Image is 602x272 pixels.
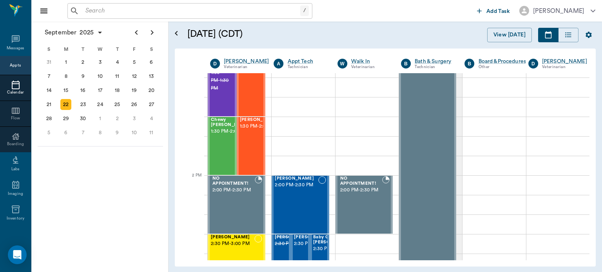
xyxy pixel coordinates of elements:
div: D [210,59,220,68]
div: Veterinarian [351,64,389,70]
div: Saturday, September 27, 2025 [146,99,157,110]
div: W [337,59,347,68]
div: Tuesday, October 7, 2025 [78,127,89,138]
span: 2:00 PM - 2:30 PM [340,186,383,194]
span: Chewy [PERSON_NAME] [211,117,250,128]
span: September [43,27,78,38]
span: NO APPOINTMENT! [212,176,255,186]
div: / [300,5,309,16]
div: Tuesday, September 9, 2025 [78,71,89,82]
div: CHECKED_IN, 1:30 PM - 2:00 PM [208,117,237,175]
span: 2:30 PM - 3:00 PM [211,240,254,248]
div: Friday, September 19, 2025 [129,85,140,96]
a: [PERSON_NAME] [224,58,269,65]
a: Walk In [351,58,389,65]
div: Other [479,64,526,70]
span: [PERSON_NAME] [240,117,279,122]
div: Wednesday, September 24, 2025 [95,99,106,110]
div: Saturday, September 13, 2025 [146,71,157,82]
span: 2:30 PM - 3:00 PM [275,240,314,248]
div: Wednesday, September 10, 2025 [95,71,106,82]
div: Wednesday, September 3, 2025 [95,57,106,68]
input: Search [82,5,300,16]
button: Add Task [474,4,513,18]
div: Technician [288,64,326,70]
div: Saturday, October 11, 2025 [146,127,157,138]
div: Veterinarian [224,64,269,70]
div: Sunday, September 7, 2025 [44,71,54,82]
div: Friday, September 12, 2025 [129,71,140,82]
span: [PERSON_NAME] [294,235,333,240]
span: 2:30 PM - 3:00 PM [294,240,333,248]
div: M [58,43,75,55]
div: Monday, October 6, 2025 [60,127,71,138]
div: Thursday, September 11, 2025 [112,71,123,82]
span: 1:30 PM - 2:00 PM [211,128,250,135]
div: T [74,43,92,55]
div: Labs [11,166,20,172]
div: Thursday, October 2, 2025 [112,113,123,124]
div: Messages [7,45,25,51]
div: Sunday, August 31, 2025 [44,57,54,68]
span: 1:30 PM - 2:00 PM [240,122,279,130]
div: Thursday, October 9, 2025 [112,127,123,138]
span: Baby Girl [PERSON_NAME] [313,235,352,245]
div: Saturday, September 20, 2025 [146,85,157,96]
button: View [DATE] [487,28,532,42]
div: CANCELED, 1:00 PM - 1:30 PM [208,58,237,117]
div: Monday, September 29, 2025 [60,113,71,124]
div: D [528,59,538,68]
button: Open calendar [172,18,181,49]
div: Wednesday, September 17, 2025 [95,85,106,96]
div: Thursday, September 18, 2025 [112,85,123,96]
div: Sunday, October 5, 2025 [44,127,54,138]
span: [PERSON_NAME] [275,176,318,181]
div: Appts [10,63,21,68]
div: Imaging [8,191,23,197]
button: Previous page [129,25,144,40]
div: Saturday, October 4, 2025 [146,113,157,124]
a: Bath & Surgery [415,58,453,65]
div: Monday, September 15, 2025 [60,85,71,96]
span: 2:00 PM - 2:30 PM [275,181,318,189]
div: W [92,43,109,55]
span: [PERSON_NAME] [211,235,254,240]
a: Board &Procedures [479,58,526,65]
div: B [401,59,411,68]
div: Friday, September 5, 2025 [129,57,140,68]
div: Tuesday, September 16, 2025 [78,85,89,96]
div: Tuesday, September 2, 2025 [78,57,89,68]
span: 2025 [78,27,95,38]
div: [PERSON_NAME] [533,6,584,16]
div: Thursday, September 25, 2025 [112,99,123,110]
div: Sunday, September 28, 2025 [44,113,54,124]
div: Technician [415,64,453,70]
div: Tuesday, September 30, 2025 [78,113,89,124]
div: 2 PM [181,171,201,191]
div: T [109,43,126,55]
div: Sunday, September 21, 2025 [44,99,54,110]
h5: [DATE] (CDT) [187,28,362,40]
div: F [126,43,143,55]
div: Wednesday, October 1, 2025 [95,113,106,124]
div: Friday, October 3, 2025 [129,113,140,124]
div: Veterinarian [542,64,587,70]
button: Next page [144,25,160,40]
span: 2:00 PM - 2:30 PM [212,186,255,194]
a: Appt Tech [288,58,326,65]
div: Wednesday, October 8, 2025 [95,127,106,138]
div: Thursday, September 4, 2025 [112,57,123,68]
div: A [274,59,284,68]
div: Sunday, September 14, 2025 [44,85,54,96]
span: 2:30 PM - 3:00 PM [313,245,352,253]
button: September2025 [41,25,107,40]
div: S [143,43,160,55]
div: BOOKED, 2:00 PM - 2:30 PM [208,175,265,234]
div: Saturday, September 6, 2025 [146,57,157,68]
div: Tuesday, September 23, 2025 [78,99,89,110]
